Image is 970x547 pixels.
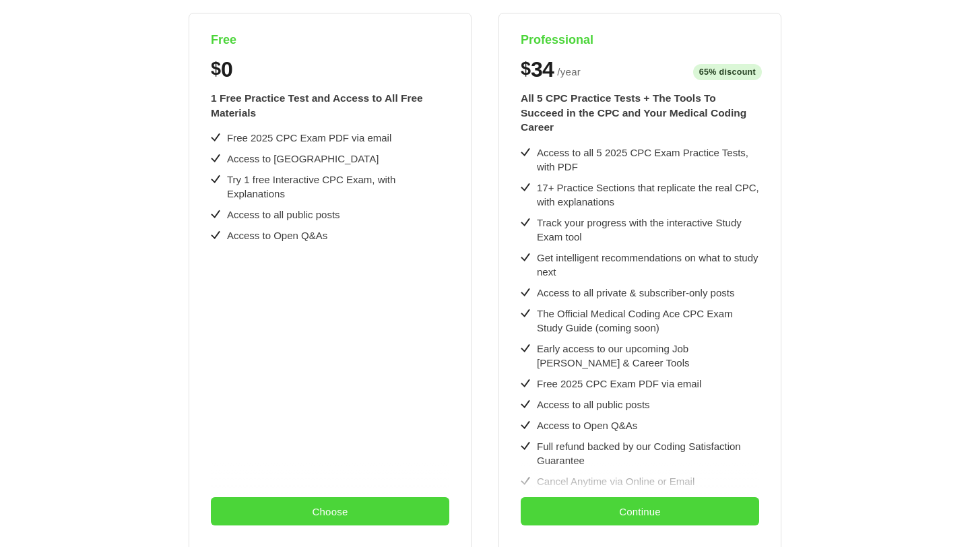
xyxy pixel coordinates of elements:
h4: Professional [521,32,759,48]
div: Get intelligent recommendations on what to study next [537,251,759,279]
div: Access to [GEOGRAPHIC_DATA] [227,152,379,166]
button: Choose [211,497,449,525]
div: Access to Open Q&As [537,418,637,432]
div: Free 2025 CPC Exam PDF via email [537,377,701,391]
div: Early access to our upcoming Job [PERSON_NAME] & Career Tools [537,342,759,370]
div: All 5 CPC Practice Tests + The Tools To Succeed in the CPC and Your Medical Coding Career [521,91,759,135]
div: 17+ Practice Sections that replicate the real CPC, with explanations [537,181,759,209]
span: $ [211,59,221,79]
div: Free 2025 CPC Exam PDF via email [227,131,391,145]
div: Access to all 5 2025 CPC Exam Practice Tests, with PDF [537,146,759,174]
div: Try 1 free Interactive CPC Exam, with Explanations [227,172,449,201]
div: Access to Open Q&As [227,228,327,243]
span: 65% discount [693,64,762,81]
span: 0 [221,59,232,80]
div: Track your progress with the interactive Study Exam tool [537,216,759,244]
span: / year [557,64,581,80]
div: The Official Medical Coding Ace CPC Exam Study Guide (coming soon) [537,307,759,335]
button: Continue [521,497,759,525]
h4: Free [211,32,449,48]
div: Access to all public posts [537,397,650,412]
div: Access to all public posts [227,207,340,222]
span: 34 [531,59,554,80]
div: 1 Free Practice Test and Access to All Free Materials [211,91,449,120]
span: $ [521,59,531,79]
div: Access to all private & subscriber-only posts [537,286,734,300]
div: Full refund backed by our Coding Satisfaction Guarantee [537,439,759,468]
